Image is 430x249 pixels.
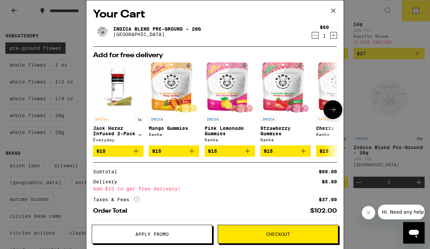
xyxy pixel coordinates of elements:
img: Kanha - Cherry Gummies [318,62,365,113]
p: Strawberry Gummies [260,126,311,136]
a: Open page for Strawberry Gummies from Kanha [260,62,311,145]
button: Add to bag [260,145,311,157]
p: Pink Lemonade Gummies [205,126,255,136]
h2: Add for free delivery [93,52,337,59]
div: $60 [320,25,329,30]
div: Taxes & Fees [93,197,139,203]
p: SATIVA [93,116,109,122]
iframe: Message from company [378,205,425,219]
p: Jack Herer Infused 2-Pack - 1g [93,126,143,136]
p: SATIVA [316,116,332,122]
div: Subtotal [93,169,122,174]
span: Hi. Need any help? [4,5,48,10]
p: INDICA [205,116,221,122]
div: $5.00 [322,179,337,184]
div: $37.00 [319,197,337,202]
span: Apply Promo [135,232,169,237]
button: Add to bag [316,145,367,157]
span: $15 [96,148,105,154]
button: Increment [330,32,337,39]
img: Kanha - Mango Gummies [150,62,198,113]
p: Mango Gummies [149,126,199,131]
p: 1g [135,116,143,122]
div: $102.00 [310,208,337,214]
a: Open page for Pink Lemonade Gummies from Kanha [205,62,255,145]
button: Add to bag [93,145,143,157]
div: Order Total [93,208,132,214]
button: Add to bag [149,145,199,157]
img: Indica Blend Pre-Ground - 28g [93,22,112,41]
img: Everyday - Jack Herer Infused 2-Pack - 1g [93,62,143,113]
button: Decrement [312,32,318,39]
p: INDICA [149,116,165,122]
a: Open page for Mango Gummies from Kanha [149,62,199,145]
p: [GEOGRAPHIC_DATA] [113,32,201,37]
div: Kanha [205,138,255,142]
p: Cherry Gummies [316,126,367,131]
span: $15 [264,148,273,154]
button: Checkout [218,225,338,244]
div: Kanha [149,132,199,137]
div: 1 [320,33,329,39]
div: Kanha [260,138,311,142]
span: $15 [152,148,161,154]
p: INDICA [260,116,276,122]
button: Add to bag [205,145,255,157]
div: $60.00 [319,169,337,174]
button: Apply Promo [92,225,212,244]
div: Add $15 to get free delivery! [93,186,337,191]
span: $15 [319,148,329,154]
div: Delivery [93,179,122,184]
img: Kanha - Strawberry Gummies [262,62,309,113]
a: Open page for Jack Herer Infused 2-Pack - 1g from Everyday [93,62,143,145]
span: $15 [208,148,217,154]
iframe: Close message [362,206,375,219]
h2: Your Cart [93,7,337,22]
a: Indica Blend Pre-Ground - 28g [113,26,201,32]
div: Kanha [316,132,367,137]
span: Checkout [266,232,290,237]
iframe: Button to launch messaging window [403,222,425,244]
a: Open page for Cherry Gummies from Kanha [316,62,367,145]
img: Kanha - Pink Lemonade Gummies [206,62,253,113]
div: Everyday [93,138,143,142]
